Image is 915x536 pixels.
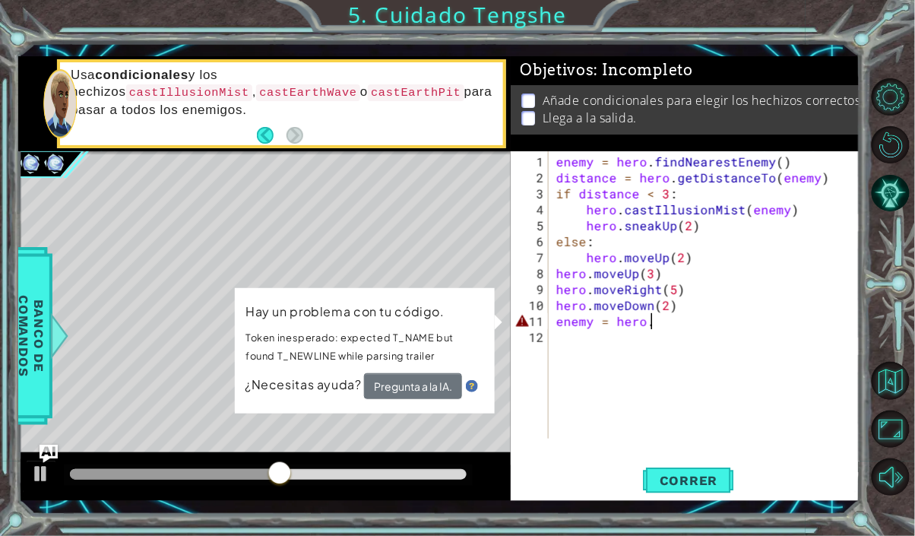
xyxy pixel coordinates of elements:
[514,249,549,265] div: 7
[514,201,549,217] div: 4
[514,265,549,281] div: 8
[521,61,694,80] span: Objetivos
[872,174,909,211] button: Pista AI
[95,68,188,82] strong: condicionales
[26,460,56,491] button: Ctrl + P: Play
[872,362,909,399] button: Volver al Mapa
[256,84,360,101] code: castEarthWave
[245,328,484,365] p: Token inesperado: expected T_NAME but found T_NEWLINE while parsing trailer
[43,151,67,175] img: Image for 6102e7f128067a00236f7c63
[543,92,864,109] p: Añade condicionales para elegir los hechizos correctos.
[40,445,58,463] button: Ask AI
[872,411,909,448] button: Maximizar Navegador
[257,127,287,144] button: Back
[644,473,733,488] span: Correr
[514,170,549,186] div: 2
[514,329,549,345] div: 12
[514,281,549,297] div: 9
[368,84,464,101] code: castEarthPit
[514,233,549,249] div: 6
[364,373,462,399] button: Pregunta a la IA.
[245,303,484,321] p: Hay un problema con tu código.
[514,186,549,201] div: 3
[872,78,909,116] button: Opciones del Nivel
[514,217,549,233] div: 5
[71,67,492,118] p: Usa y los hechizos , o para pasar a todos los enemigos.
[287,127,303,144] button: Next
[874,357,915,404] a: Volver al Mapa
[643,463,734,498] button: Shift+Enter: Ejecutar código actual.
[466,380,478,392] img: Hint
[514,297,549,313] div: 10
[594,61,693,79] span: : Incompleto
[872,126,909,163] button: Reiniciar nivel
[126,84,252,101] code: castIllusionMist
[514,313,549,329] div: 11
[11,258,51,415] span: Banco de comandos
[18,151,43,175] img: Image for 6102e7f128067a00236f7c63
[543,109,637,126] p: Llega a la salida.
[245,377,364,393] span: ¿Necesitas ayuda?
[872,458,909,496] button: Silencio
[514,154,549,170] div: 1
